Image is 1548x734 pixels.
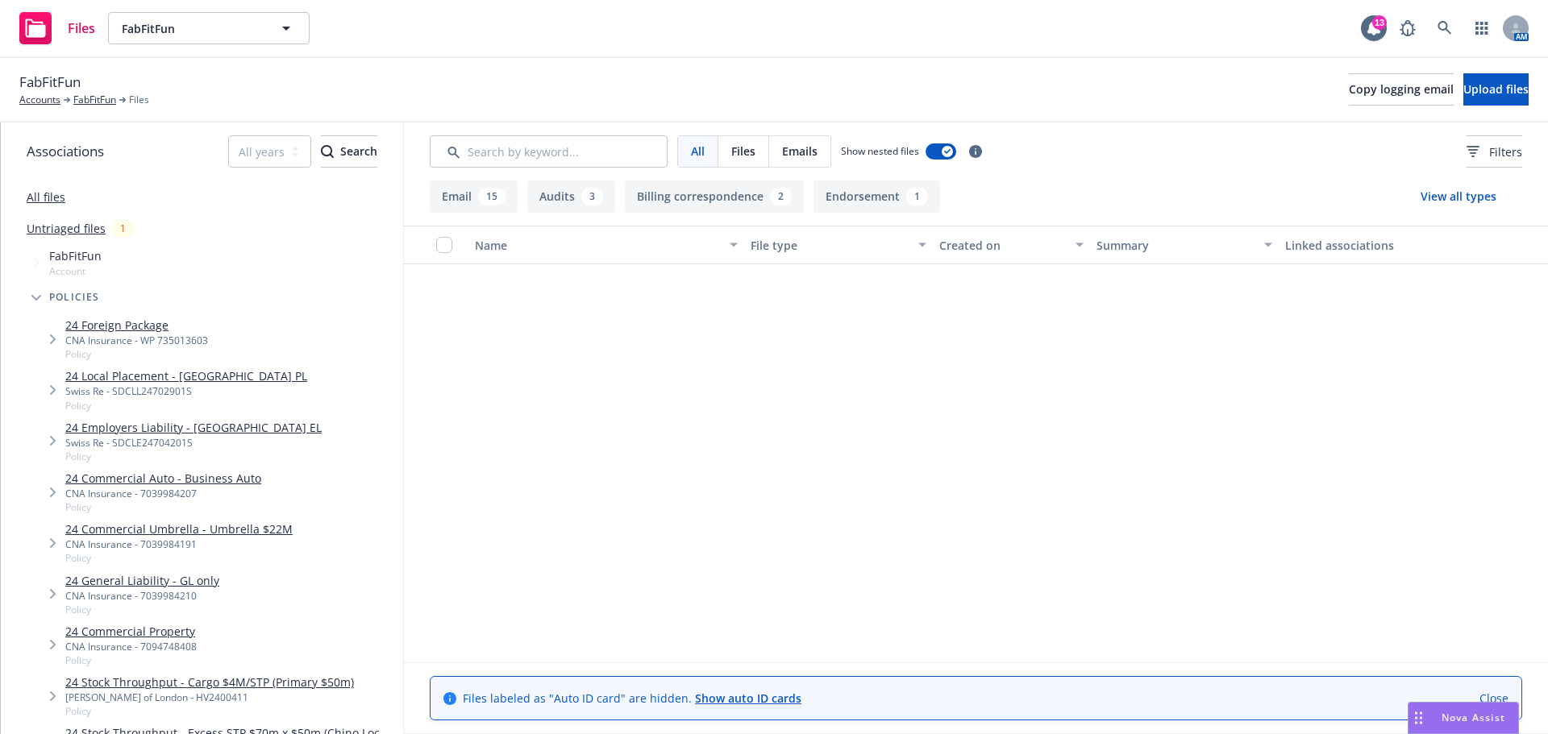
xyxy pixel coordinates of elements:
[122,20,261,37] span: FabFitFun
[27,141,104,162] span: Associations
[744,226,933,264] button: File type
[65,551,293,565] span: Policy
[65,623,197,640] a: 24 Commercial Property
[65,674,354,690] a: 24 Stock Throughput - Cargo $4M/STP (Primary $50m)
[65,603,219,616] span: Policy
[1349,81,1454,97] span: Copy logging email
[1395,180,1522,213] button: View all types
[1372,15,1387,30] div: 13
[65,487,261,500] div: CNA Insurance - 7039984207
[65,640,197,653] div: CNA Insurance - 7094748408
[321,135,377,168] button: SearchSearch
[1392,12,1424,44] a: Report a Bug
[65,704,354,718] span: Policy
[65,334,208,347] div: CNA Insurance - WP 735013603
[1349,73,1454,106] button: Copy logging email
[65,436,322,450] div: Swiss Re - SDCLE24704201S
[1479,690,1508,707] a: Close
[49,264,102,278] span: Account
[581,188,603,205] div: 3
[321,136,377,167] div: Search
[65,690,354,704] div: [PERSON_NAME] of London - HV2400411
[65,653,197,667] span: Policy
[65,419,322,436] a: 24 Employers Liability - [GEOGRAPHIC_DATA] EL
[1467,143,1522,160] span: Filters
[65,384,307,398] div: Swiss Re - SDCLL24702901S
[527,180,615,213] button: Audits
[1489,143,1522,160] span: Filters
[1466,12,1498,44] a: Switch app
[73,93,116,107] a: FabFitFun
[1090,226,1279,264] button: Summary
[463,690,801,707] span: Files labeled as "Auto ID card" are hidden.
[782,143,818,160] span: Emails
[65,589,219,603] div: CNA Insurance - 7039984210
[841,144,919,158] span: Show nested files
[129,93,149,107] span: Files
[475,237,720,254] div: Name
[13,6,102,51] a: Files
[27,220,106,237] a: Untriaged files
[68,22,95,35] span: Files
[906,188,928,205] div: 1
[65,367,307,384] a: 24 Local Placement - [GEOGRAPHIC_DATA] PL
[1409,703,1429,733] div: Drag to move
[933,226,1090,264] button: Created on
[430,135,668,168] input: Search by keyword...
[731,143,755,160] span: Files
[65,450,322,463] span: Policy
[1285,237,1461,254] div: Linked associations
[430,180,518,213] button: Email
[436,237,452,253] input: Select all
[321,145,334,158] svg: Search
[65,470,261,487] a: 24 Commercial Auto - Business Auto
[65,317,208,334] a: 24 Foreign Package
[65,399,307,413] span: Policy
[1463,81,1529,97] span: Upload files
[814,180,940,213] button: Endorsement
[65,500,261,514] span: Policy
[65,520,293,537] a: 24 Commercial Umbrella - Umbrella $22M
[19,93,60,107] a: Accounts
[625,180,804,213] button: Billing correspondence
[1442,711,1505,724] span: Nova Assist
[770,188,792,205] div: 2
[478,188,506,205] div: 15
[695,690,801,706] a: Show auto ID cards
[1096,237,1255,254] div: Summary
[1408,702,1519,734] button: Nova Assist
[19,72,81,93] span: FabFitFun
[49,292,100,302] span: Policies
[1467,135,1522,168] button: Filters
[691,143,705,160] span: All
[1279,226,1467,264] button: Linked associations
[1429,12,1461,44] a: Search
[108,12,310,44] button: FabFitFun
[1463,73,1529,106] button: Upload files
[27,189,65,205] a: All files
[112,219,134,238] div: 1
[468,226,744,264] button: Name
[751,237,909,254] div: File type
[65,572,219,589] a: 24 General Liability - GL only
[65,537,293,551] div: CNA Insurance - 7039984191
[65,347,208,361] span: Policy
[49,247,102,264] span: FabFitFun
[939,237,1066,254] div: Created on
